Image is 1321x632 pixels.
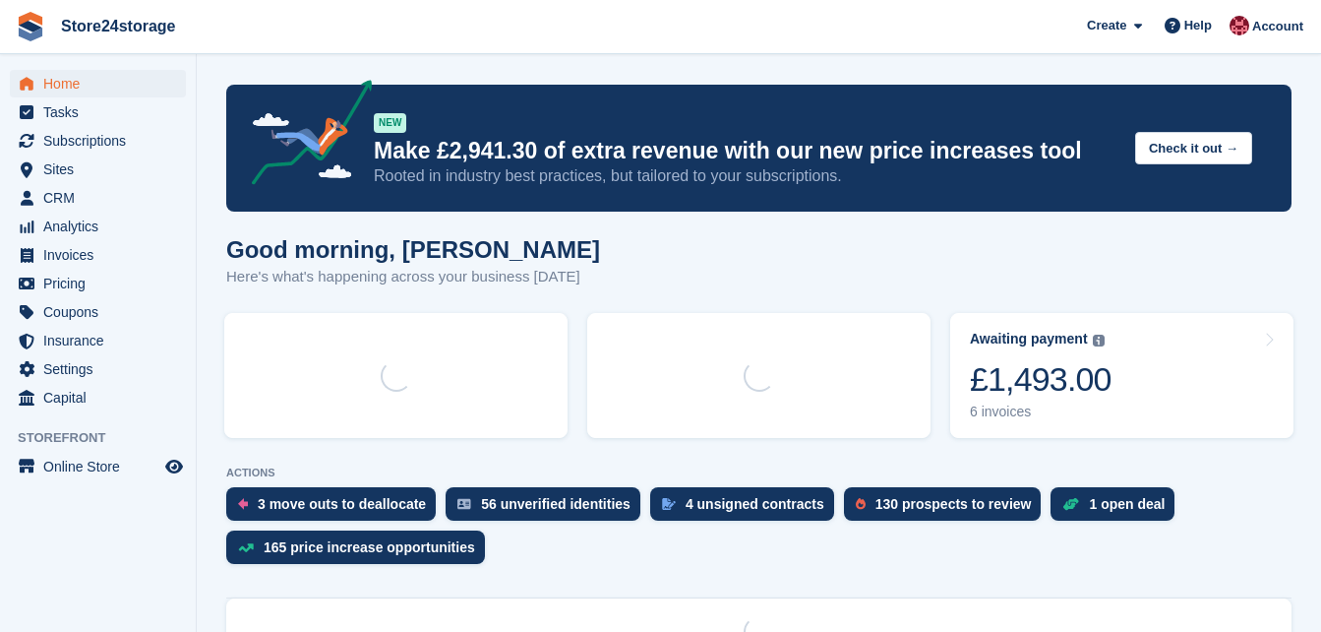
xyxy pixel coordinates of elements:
h1: Good morning, [PERSON_NAME] [226,236,600,263]
span: Capital [43,384,161,411]
a: menu [10,384,186,411]
p: Rooted in industry best practices, but tailored to your subscriptions. [374,165,1119,187]
span: Analytics [43,213,161,240]
div: Awaiting payment [970,331,1088,348]
img: price_increase_opportunities-93ffe204e8149a01c8c9dc8f82e8f89637d9d84a8eef4429ea346261dce0b2c0.svg [238,543,254,552]
a: 1 open deal [1051,487,1184,531]
div: 6 invoices [970,404,1111,420]
span: Online Store [43,453,161,480]
img: deal-1b604bf984904fb50ccaf53a9ad4b4a5d6e5aea283cecdc64d6e3604feb123c2.svg [1062,497,1079,511]
span: Pricing [43,270,161,297]
span: Tasks [43,98,161,126]
span: Subscriptions [43,127,161,155]
div: 3 move outs to deallocate [258,496,426,512]
span: Home [43,70,161,97]
span: Coupons [43,298,161,326]
a: menu [10,213,186,240]
a: menu [10,156,186,183]
a: 130 prospects to review [844,487,1051,531]
span: Storefront [18,428,196,448]
a: menu [10,298,186,326]
span: Insurance [43,327,161,354]
div: £1,493.00 [970,359,1111,400]
a: menu [10,270,186,297]
img: move_outs_to_deallocate_icon-f764333ba52eb49d3ac5e1228854f67142a1ed5810a6f6cc68b1a99e826820c5.svg [238,498,248,510]
a: menu [10,127,186,155]
a: 165 price increase opportunities [226,531,495,574]
img: prospect-51fa495bee0391a8d652442698ab0144808aea92771e9ea1ae160a38d050c398.svg [856,498,866,510]
a: Store24storage [53,10,184,42]
a: 56 unverified identities [446,487,650,531]
a: menu [10,241,186,269]
a: menu [10,327,186,354]
img: price-adjustments-announcement-icon-8257ccfd72463d97f412b2fc003d46551f7dbcb40ab6d574587a9cd5c0d94... [235,80,373,192]
div: 165 price increase opportunities [264,539,475,555]
span: Invoices [43,241,161,269]
img: contract_signature_icon-13c848040528278c33f63329250d36e43548de30e8caae1d1a13099fd9432cc5.svg [662,498,676,510]
a: menu [10,98,186,126]
p: ACTIONS [226,467,1291,479]
button: Check it out → [1135,132,1252,164]
img: stora-icon-8386f47178a22dfd0bd8f6a31ec36ba5ce8667c1dd55bd0f319d3a0aa187defe.svg [16,12,45,41]
img: icon-info-grey-7440780725fd019a000dd9b08b2336e03edf1995a4989e88bcd33f0948082b44.svg [1093,335,1105,347]
a: menu [10,453,186,480]
p: Make £2,941.30 of extra revenue with our new price increases tool [374,137,1119,165]
span: Sites [43,156,161,183]
img: verify_identity-adf6edd0f0f0b5bbfe63781bf79b02c33cf7c696d77639b501bdc392416b5a36.svg [457,498,471,510]
div: 4 unsigned contracts [686,496,824,512]
a: menu [10,184,186,212]
span: Create [1087,16,1126,35]
span: Help [1184,16,1212,35]
span: Settings [43,355,161,383]
a: 4 unsigned contracts [650,487,844,531]
a: 3 move outs to deallocate [226,487,446,531]
a: menu [10,70,186,97]
a: Awaiting payment £1,493.00 6 invoices [950,313,1293,438]
img: Mandy Huges [1230,16,1249,35]
p: Here's what's happening across your business [DATE] [226,266,600,288]
span: CRM [43,184,161,212]
a: menu [10,355,186,383]
div: 56 unverified identities [481,496,630,512]
span: Account [1252,17,1303,36]
a: Preview store [162,455,186,478]
div: 130 prospects to review [875,496,1032,512]
div: NEW [374,113,406,133]
div: 1 open deal [1089,496,1165,512]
